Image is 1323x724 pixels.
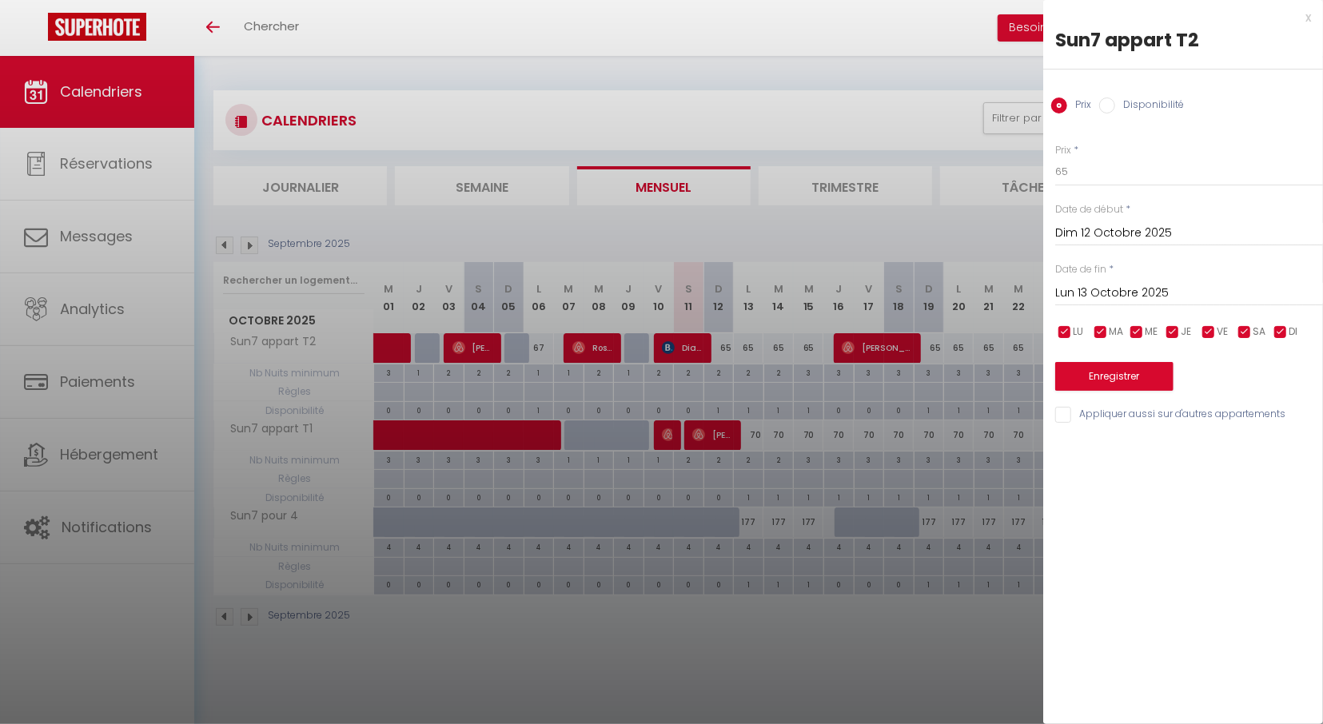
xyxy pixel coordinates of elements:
label: Prix [1067,97,1091,115]
button: Enregistrer [1055,362,1174,391]
label: Prix [1055,143,1071,158]
label: Date de début [1055,202,1123,217]
span: LU [1073,324,1083,340]
label: Disponibilité [1115,97,1184,115]
span: SA [1253,324,1265,340]
span: ME [1145,324,1158,340]
div: x [1043,8,1311,27]
span: JE [1181,324,1191,340]
label: Date de fin [1055,262,1106,277]
span: DI [1289,324,1297,340]
span: MA [1109,324,1123,340]
div: Sun7 appart T2 [1055,27,1311,53]
span: VE [1217,324,1228,340]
